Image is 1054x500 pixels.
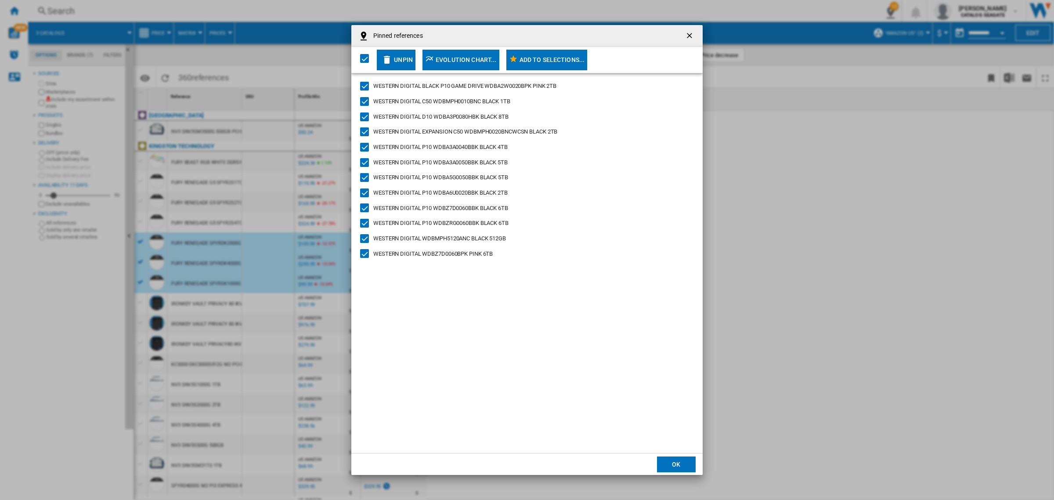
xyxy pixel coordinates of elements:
[360,204,696,212] md-checkbox: P10 WDBZ7D0060BBK BLACK 6TB
[360,82,696,91] md-checkbox: BLACK P10 GAME DRIVE WDBA2W0020BPK PINK 2TB
[373,159,508,167] div: WESTERN DIGITAL P10 WDBA3A0050BBK BLACK 5TB
[373,113,509,121] div: WESTERN DIGITAL D10 WDBA3P0080HBK BLACK 8TB
[394,52,413,68] div: Unpin
[373,82,556,90] div: WESTERN DIGITAL BLACK P10 GAME DRIVE WDBA2W0020BPK PINK 2TB
[373,174,508,181] div: WESTERN DIGITAL P10 WDBA5G0050BBK BLACK 5TB
[369,32,423,40] h4: Pinned references
[682,27,699,45] button: getI18NText('BUTTONS.CLOSE_DIALOG')
[373,204,508,212] div: WESTERN DIGITAL P10 WDBZ7D0060BBK BLACK 6TB
[360,234,696,243] md-checkbox: WDBMPH5120ANC BLACK 512GB
[685,31,696,42] ng-md-icon: getI18NText('BUTTONS.CLOSE_DIALOG')
[360,219,696,228] md-checkbox: P10 WDBZRG0060BBK BLACK 6TB
[506,50,588,70] button: Add to selections...
[360,189,696,197] md-checkbox: P10 WDBA6U0020BBK BLACK 2TB
[373,250,493,258] div: WESTERN DIGITAL WDBZ7D0060BPK PINK 6TB
[360,143,696,152] md-checkbox: P10 WDBA3A0040BBK BLACK 4TB
[436,52,497,68] div: Evolution chart...
[360,250,703,258] md-checkbox: WDBZ7D0060BPK PINK 6TB
[360,158,696,167] md-checkbox: P10 WDBA3A0050BBK BLACK 5TB
[373,219,509,227] div: WESTERN DIGITAL P10 WDBZRG0060BBK BLACK 6TB
[422,50,499,70] button: Evolution chart...
[360,112,696,121] md-checkbox: D10 WDBA3P0080HBK BLACK 8TB
[360,98,696,106] md-checkbox: C50 WDBMPH0010BNC BLACK 1TB
[360,128,696,136] md-checkbox: EXPANSION C50 WDBMPH0020BNCWCSN BLACK 2TB
[520,52,585,68] div: Add to selections...
[360,174,696,182] md-checkbox: P10 WDBA5G0050BBK BLACK 5TB
[657,457,696,472] button: OK
[360,51,373,66] md-checkbox: Select/deselect all
[373,143,508,151] div: WESTERN DIGITAL P10 WDBA3A0040BBK BLACK 4TB
[377,50,415,70] button: Unpin
[373,98,510,105] div: WESTERN DIGITAL C50 WDBMPH0010BNC BLACK 1TB
[373,128,557,136] div: WESTERN DIGITAL EXPANSION C50 WDBMPH0020BNCWCSN BLACK 2TB
[351,25,703,475] md-dialog: Pinned references ...
[373,189,508,197] div: WESTERN DIGITAL P10 WDBA6U0020BBK BLACK 2TB
[373,235,506,243] div: WESTERN DIGITAL WDBMPH5120ANC BLACK 512GB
